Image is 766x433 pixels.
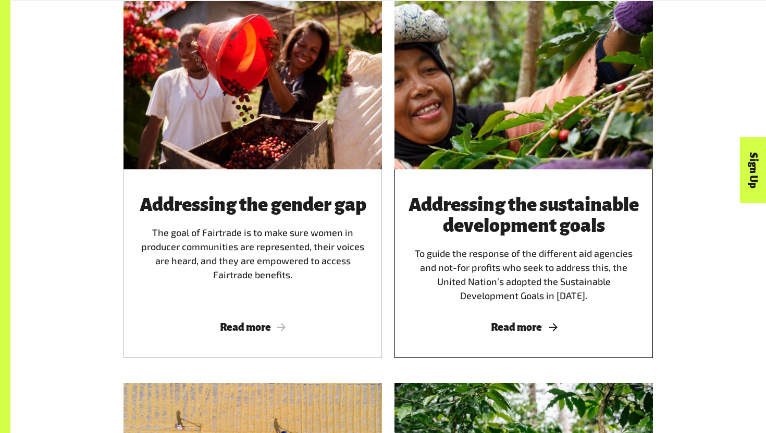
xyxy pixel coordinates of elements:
span: Read more [407,321,640,333]
span: Read more [136,321,369,333]
h3: Addressing the sustainable development goals [407,194,640,236]
h3: Addressing the gender gap [136,194,369,215]
a: Addressing the gender gapThe goal of Fairtrade is to make sure women in producer communities are ... [123,1,382,357]
a: Addressing the sustainable development goalsTo guide the response of the different aid agencies a... [394,1,653,357]
div: To guide the response of the different aid agencies and not-for profits who seek to address this,... [407,194,640,303]
div: The goal of Fairtrade is to make sure women in producer communities are represented, their voices... [136,194,369,303]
